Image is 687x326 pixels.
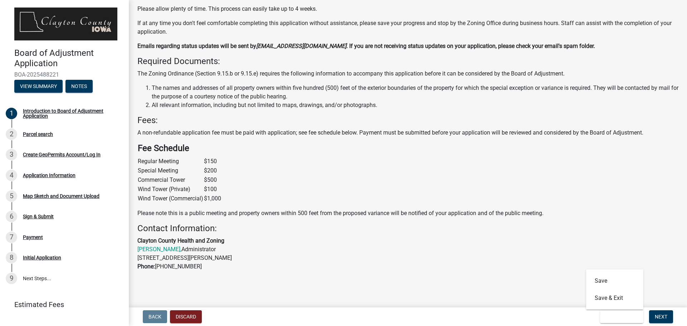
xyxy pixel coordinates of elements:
div: Save & Exit [586,269,643,310]
a: Estimated Fees [6,297,117,312]
h4: Required Documents: [137,56,678,67]
div: 9 [6,273,17,284]
div: 3 [6,149,17,160]
td: $150 [204,157,221,166]
div: 5 [6,190,17,202]
td: $100 [204,185,221,194]
td: Special Meeting [137,166,204,175]
h4: Contact Information: [137,223,678,234]
strong: Phone: [137,263,155,270]
button: Save & Exit [600,310,643,323]
h4: Fees: [137,115,678,126]
p: Administrator [STREET_ADDRESS][PERSON_NAME] [PHONE_NUMBER] [137,237,678,271]
div: 4 [6,170,17,181]
span: Next [655,314,667,320]
button: View Summary [14,80,63,93]
p: If at any time you don't feel comfortable completing this application without assistance, please ... [137,19,678,36]
div: Initial Application [23,255,61,260]
strong: Fee Schedule [138,143,189,153]
td: Regular Meeting [137,157,204,166]
h4: Board of Adjustment Application [14,48,123,69]
span: Back [148,314,161,320]
button: Next [649,310,673,323]
td: $1,000 [204,194,221,203]
div: Map Sketch and Document Upload [23,194,99,199]
div: 2 [6,128,17,140]
div: Parcel search [23,132,53,137]
div: 6 [6,211,17,222]
span: BOA-2025488221 [14,71,114,78]
div: 7 [6,232,17,243]
p: Please note this is a public meeting and property owners within 500 feet from the proposed varian... [137,209,678,218]
div: Application Information [23,173,75,178]
div: Create GeoPermits Account/Log In [23,152,101,157]
wm-modal-confirm: Summary [14,84,63,90]
button: Back [143,310,167,323]
strong: . If you are not receiving status updates on your application, please check your email's spam fol... [346,43,595,49]
strong: Clayton County Health and Zoning [137,237,224,244]
td: Wind Tower (Private) [137,185,204,194]
strong: Emails regarding status updates will be sent by [137,43,256,49]
img: Clayton County, Iowa [14,8,117,40]
button: Discard [170,310,202,323]
wm-modal-confirm: Notes [65,84,93,90]
div: 8 [6,252,17,263]
div: Introduction to Board of Adjustment Application [23,108,117,118]
td: Wind Tower (Commercial) [137,194,204,203]
button: Save & Exit [586,289,643,307]
div: 1 [6,108,17,119]
div: Sign & Submit [23,214,54,219]
button: Notes [65,80,93,93]
p: The Zoning Ordinance (Section 9.15.b or 9.15.e) requires the following information to accompany t... [137,69,678,78]
a: [PERSON_NAME], [137,246,181,253]
p: A non-refundable application fee must be paid with application; see fee schedule below. Payment m... [137,128,678,137]
strong: [EMAIL_ADDRESS][DOMAIN_NAME] [256,43,346,49]
td: $200 [204,166,221,175]
li: The names and addresses of all property owners within five hundred (500) feet of the exterior bou... [152,84,678,101]
div: Payment [23,235,43,240]
td: $500 [204,175,221,185]
td: Commercial Tower [137,175,204,185]
button: Save [586,272,643,289]
span: Save & Exit [606,314,633,320]
p: Please allow plenty of time. This process can easily take up to 4 weeks. [137,5,678,13]
li: All relevant information, including but not limited to maps, drawings, and/or photographs. [152,101,678,110]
